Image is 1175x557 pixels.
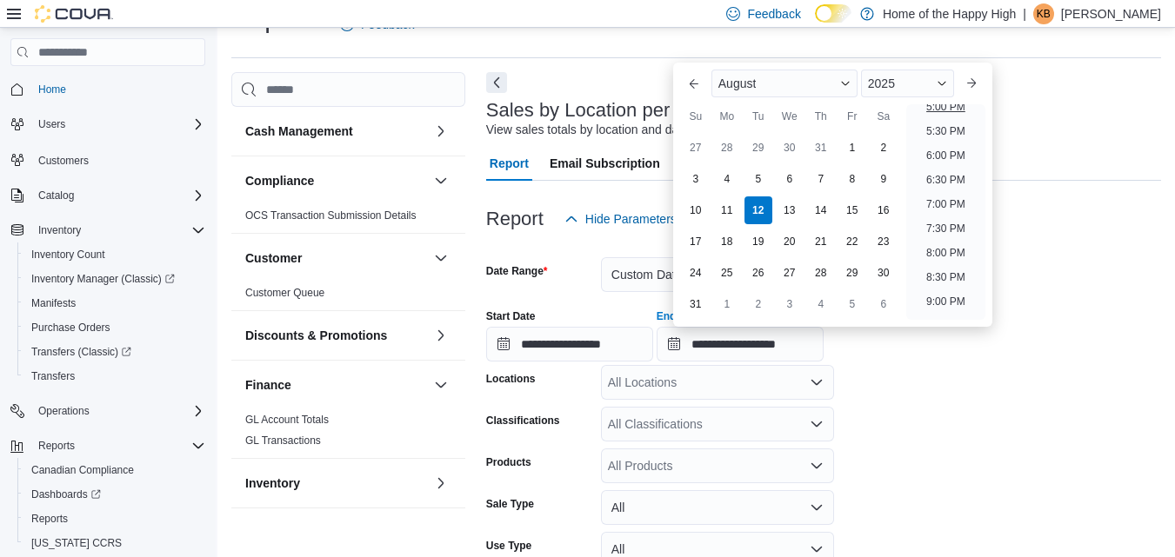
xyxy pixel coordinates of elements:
div: day-13 [776,196,804,224]
button: Hide Parameters [557,202,684,236]
div: Compliance [231,205,465,233]
label: Classifications [486,414,560,428]
div: day-2 [870,134,898,162]
span: Transfers [31,369,75,383]
div: day-22 [838,228,866,255]
span: Transfers [24,366,205,387]
div: Finance [231,409,465,458]
div: day-16 [870,196,898,224]
button: Finance [245,376,427,394]
button: Manifests [17,291,212,315]
div: day-6 [870,290,898,318]
button: Reports [3,434,212,458]
a: Dashboards [24,484,108,505]
div: day-9 [870,165,898,193]
div: day-1 [713,290,741,318]
button: All [601,490,834,525]
a: Inventory Count [24,244,112,265]
span: Dashboards [31,487,101,501]
div: View sales totals by location and day for a specified date range. [486,121,829,139]
li: 5:30 PM [919,121,972,142]
span: Inventory [31,220,205,241]
a: Home [31,79,73,100]
span: Report [490,146,529,181]
div: Th [807,103,835,130]
div: day-28 [713,134,741,162]
span: 2025 [868,76,895,90]
button: Inventory [31,220,88,241]
button: Users [31,114,72,135]
a: Transfers [24,366,82,387]
span: Inventory Manager (Classic) [24,269,205,289]
button: Transfers [17,364,212,388]
span: Dashboards [24,484,205,505]
li: 9:30 PM [919,315,972,336]
a: Transfers (Classic) [17,340,212,364]
div: day-10 [682,196,710,224]
h3: Inventory [245,474,300,492]
div: day-25 [713,259,741,287]
span: Email Subscription [550,146,660,181]
label: Date Range [486,264,548,278]
span: Operations [31,401,205,421]
img: Cova [35,5,113,23]
div: day-12 [744,196,772,224]
div: day-11 [713,196,741,224]
a: Inventory Manager (Classic) [24,269,182,289]
div: Fr [838,103,866,130]
div: Mo [713,103,741,130]
h3: Customer [245,249,302,267]
span: Reports [31,435,205,456]
span: Catalog [31,185,205,206]
button: Inventory [245,474,427,492]
div: day-31 [682,290,710,318]
button: Operations [3,399,212,423]
a: [US_STATE] CCRS [24,533,129,554]
div: day-31 [807,134,835,162]
span: Catalog [38,189,74,202]
div: day-30 [776,134,804,162]
div: day-4 [713,165,741,193]
button: Open list of options [810,417,824,431]
div: day-2 [744,290,772,318]
div: Customer [231,282,465,310]
span: Home [31,78,205,100]
label: Sale Type [486,497,534,511]
button: Operations [31,401,97,421]
h3: Report [486,209,544,229]
span: GL Account Totals [245,413,329,427]
h3: Compliance [245,172,314,189]
label: Start Date [486,309,536,323]
span: Purchase Orders [24,317,205,338]
div: day-19 [744,228,772,255]
div: day-17 [682,228,710,255]
button: Previous Month [680,70,708,97]
span: Inventory Manager (Classic) [31,272,175,286]
div: day-29 [838,259,866,287]
span: GL Transactions [245,434,321,448]
button: Inventory [431,473,451,494]
button: Open list of options [810,459,824,473]
button: Discounts & Promotions [245,327,427,344]
input: Press the down key to open a popover containing a calendar. [486,327,653,361]
span: Inventory Count [31,248,105,262]
a: Canadian Compliance [24,460,141,481]
span: Manifests [31,296,76,310]
div: day-20 [776,228,804,255]
span: Users [31,114,205,135]
button: Customer [245,249,427,267]
h3: Loyalty [245,524,288,541]
div: day-5 [744,165,772,193]
div: Button. Open the year selector. 2025 is currently selected. [861,70,954,97]
button: Next month [958,70,985,97]
span: Feedback [747,5,800,23]
div: Tu [744,103,772,130]
span: Inventory [38,223,81,237]
div: day-24 [682,259,710,287]
button: Inventory [3,218,212,242]
a: Manifests [24,293,83,314]
a: GL Transactions [245,434,321,447]
button: Next [486,72,507,93]
span: OCS Transaction Submission Details [245,209,417,222]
